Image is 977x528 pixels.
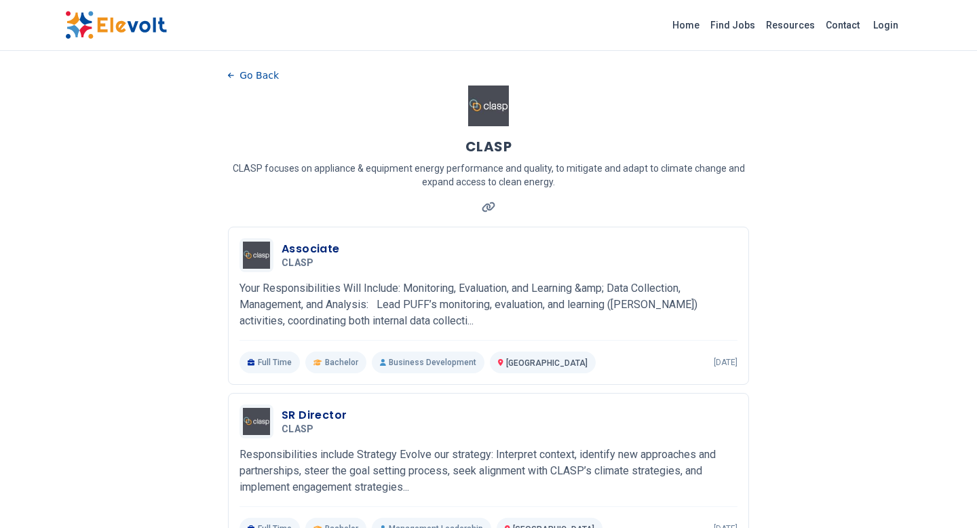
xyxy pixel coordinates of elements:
a: CLASPAssociateCLASPYour Responsibilities Will Include: Monitoring, Evaluation, and Learning &amp;... [240,238,737,373]
p: Business Development [372,352,484,373]
p: CLASP focuses on appliance & equipment energy performance and quality, to mitigate and adapt to c... [228,162,749,189]
button: Go Back [228,65,279,86]
h3: Associate [282,241,340,257]
h3: SR Director [282,407,347,423]
h1: CLASP [465,137,512,156]
p: [DATE] [714,357,737,368]
a: Resources [761,14,820,36]
span: CLASP [282,257,314,269]
span: [GEOGRAPHIC_DATA] [506,358,588,368]
p: Full Time [240,352,300,373]
a: Find Jobs [705,14,761,36]
img: Elevolt [65,11,167,39]
img: CLASP [243,408,270,435]
a: Home [667,14,705,36]
p: Responsibilities include Strategy Evolve our strategy: Interpret context, identify new approaches... [240,447,737,495]
span: CLASP [282,423,314,436]
img: CLASP [468,86,509,126]
a: Login [865,12,906,39]
img: CLASP [243,242,270,269]
p: Your Responsibilities Will Include: Monitoring, Evaluation, and Learning &amp; Data Collection, M... [240,280,737,329]
span: Bachelor [325,357,358,368]
a: Contact [820,14,865,36]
